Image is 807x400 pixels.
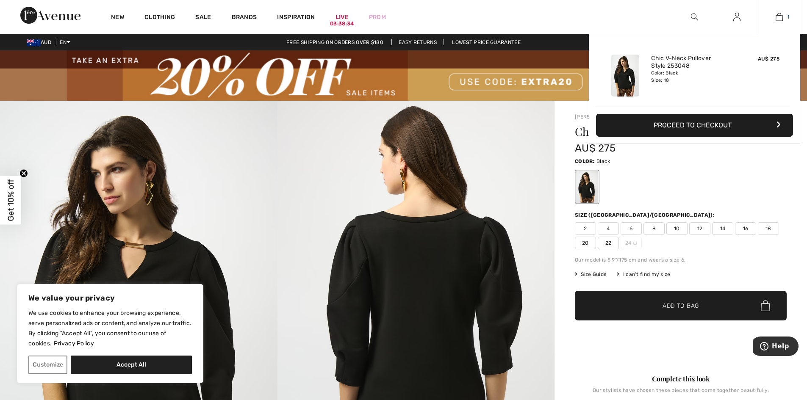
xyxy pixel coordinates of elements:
a: Sale [195,14,211,22]
span: Add to Bag [663,301,699,310]
img: Bag.svg [761,300,770,311]
img: 1ère Avenue [20,7,80,24]
div: I can't find my size [617,270,670,278]
span: 6 [621,222,642,235]
span: Inspiration [277,14,315,22]
img: search the website [691,12,698,22]
button: Accept All [71,356,192,374]
span: AU$ 275 [758,56,779,62]
a: Brands [232,14,257,22]
a: Privacy Policy [53,339,94,348]
p: We use cookies to enhance your browsing experience, serve personalized ads or content, and analyz... [28,308,192,349]
a: Sign In [727,12,747,22]
img: My Bag [776,12,783,22]
a: Clothing [144,14,175,22]
span: Size Guide [575,270,607,278]
a: Chic V-Neck Pullover Style 253048 [651,55,735,70]
img: Australian Dollar [27,39,41,46]
div: Size ([GEOGRAPHIC_DATA]/[GEOGRAPHIC_DATA]): [575,211,716,219]
span: 4 [598,222,619,235]
span: 1 [787,13,789,21]
span: 16 [735,222,756,235]
div: Black [576,171,598,203]
div: Our stylists have chosen these pieces that come together beautifully. [575,387,787,400]
span: EN [60,39,70,45]
img: My Info [733,12,740,22]
img: Chic V-Neck Pullover Style 253048 [611,55,639,97]
span: 20 [575,237,596,249]
span: 22 [598,237,619,249]
span: 8 [643,222,665,235]
a: 1 [758,12,800,22]
span: 14 [712,222,733,235]
a: Free shipping on orders over $180 [280,39,390,45]
div: Complete this look [575,374,787,384]
span: 2 [575,222,596,235]
button: Customize [28,356,67,374]
p: We value your privacy [28,293,192,303]
button: Proceed to Checkout [596,114,793,137]
a: New [111,14,124,22]
span: AU$ 275 [575,142,616,154]
span: 24 [621,237,642,249]
a: Easy Returns [391,39,444,45]
div: We value your privacy [17,284,203,383]
span: Get 10% off [6,179,16,221]
div: Color: Black Size: 18 [651,70,735,83]
span: 18 [758,222,779,235]
a: Prom [369,13,386,22]
img: ring-m.svg [633,241,637,245]
span: AUD [27,39,55,45]
a: Live03:38:34 [336,13,349,22]
h1: Chic V-neck Pullover Style 253048 [575,126,752,137]
div: 03:38:34 [330,20,354,28]
div: Our model is 5'9"/175 cm and wears a size 6. [575,256,787,264]
a: [PERSON_NAME] [575,114,617,120]
span: 10 [666,222,688,235]
button: Close teaser [19,169,28,177]
a: Lowest Price Guarantee [445,39,527,45]
span: Color: [575,158,595,164]
iframe: Opens a widget where you can find more information [753,337,799,358]
span: 12 [689,222,710,235]
button: Add to Bag [575,291,787,320]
